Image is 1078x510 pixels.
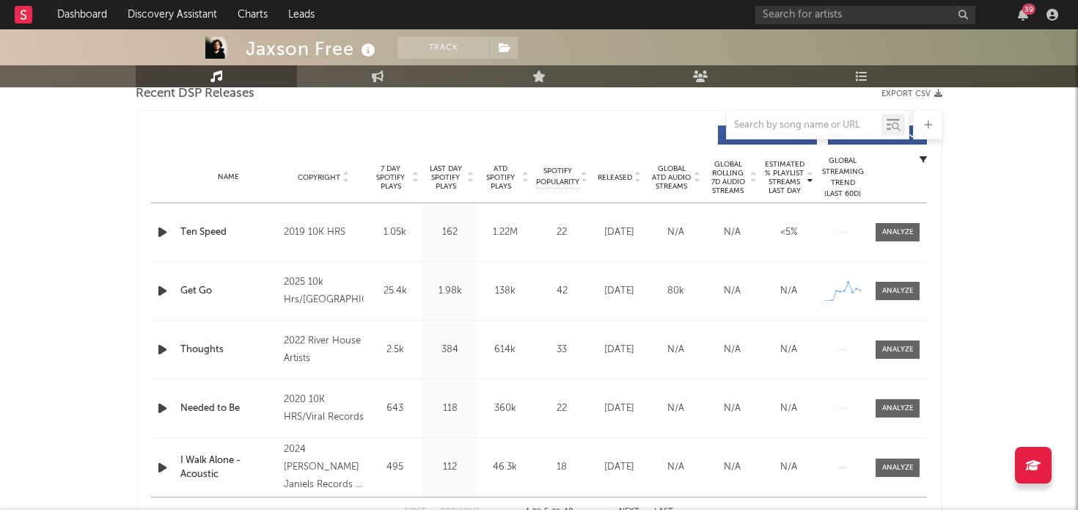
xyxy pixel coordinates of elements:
[708,225,757,240] div: N/A
[764,225,813,240] div: <5%
[426,164,465,191] span: Last Day Spotify Plays
[755,6,975,24] input: Search for artists
[481,401,529,416] div: 360k
[764,160,804,195] span: Estimated % Playlist Streams Last Day
[727,120,881,131] input: Search by song name or URL
[764,401,813,416] div: N/A
[708,284,757,299] div: N/A
[764,284,813,299] div: N/A
[651,164,692,191] span: Global ATD Audio Streams
[651,401,700,416] div: N/A
[371,225,419,240] div: 1.05k
[180,453,276,482] a: I Walk Alone - Acoustic
[764,460,813,475] div: N/A
[371,401,419,416] div: 643
[481,284,529,299] div: 138k
[371,460,419,475] div: 495
[881,90,942,98] button: Export CSV
[397,37,489,59] button: Track
[536,166,579,188] span: Spotify Popularity
[426,284,474,299] div: 1.98k
[764,343,813,357] div: N/A
[595,225,644,240] div: [DATE]
[426,401,474,416] div: 118
[284,224,364,241] div: 2019 10K HRS
[536,343,587,357] div: 33
[284,274,364,309] div: 2025 10k Hrs/[GEOGRAPHIC_DATA]
[708,401,757,416] div: N/A
[481,343,529,357] div: 614k
[426,225,474,240] div: 162
[595,401,644,416] div: [DATE]
[651,225,700,240] div: N/A
[246,37,379,61] div: Jaxson Free
[598,173,632,182] span: Released
[284,332,364,368] div: 2022 River House Artists
[180,343,276,357] a: Thoughts
[595,343,644,357] div: [DATE]
[284,441,364,494] div: 2024 [PERSON_NAME] Janiels Records / Marketed and distributed by Firebird Records
[708,460,757,475] div: N/A
[1022,4,1035,15] div: 39
[481,460,529,475] div: 46.3k
[536,401,587,416] div: 22
[536,225,587,240] div: 22
[708,160,748,195] span: Global Rolling 7D Audio Streams
[180,401,276,416] a: Needed to Be
[536,460,587,475] div: 18
[595,460,644,475] div: [DATE]
[481,225,529,240] div: 1.22M
[180,225,276,240] a: Ten Speed
[1018,9,1028,21] button: 39
[651,343,700,357] div: N/A
[821,156,865,200] div: Global Streaming Trend (Last 60D)
[371,164,410,191] span: 7 Day Spotify Plays
[481,164,520,191] span: ATD Spotify Plays
[371,343,419,357] div: 2.5k
[284,391,364,426] div: 2020 10K HRS/Viral Records
[708,343,757,357] div: N/A
[180,172,276,183] div: Name
[371,284,419,299] div: 25.4k
[426,343,474,357] div: 384
[536,284,587,299] div: 42
[595,284,644,299] div: [DATE]
[426,460,474,475] div: 112
[651,460,700,475] div: N/A
[651,284,700,299] div: 80k
[298,173,340,182] span: Copyright
[180,284,276,299] a: Get Go
[136,85,254,103] span: Recent DSP Releases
